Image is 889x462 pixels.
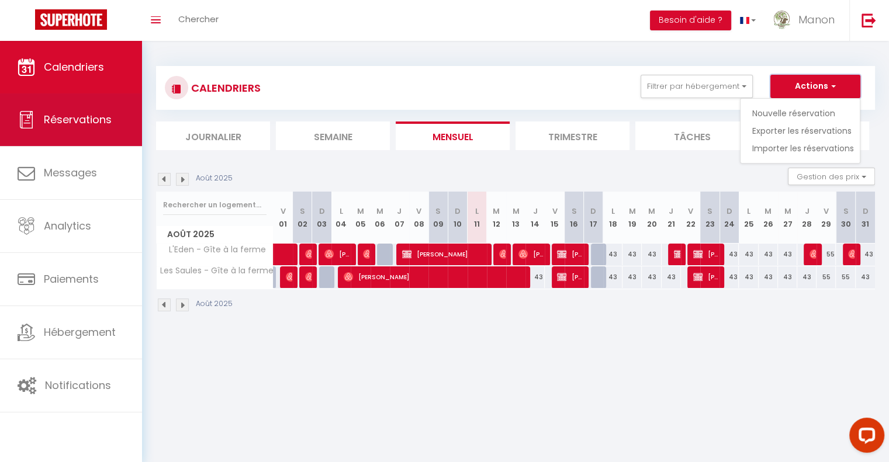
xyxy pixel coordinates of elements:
th: 11 [468,192,487,244]
div: 43 [622,244,642,265]
th: 16 [565,192,584,244]
abbr: J [669,206,673,217]
th: 29 [817,192,836,244]
button: Besoin d'aide ? [650,11,731,30]
span: [PERSON_NAME] [305,266,312,288]
th: 19 [622,192,642,244]
th: 12 [487,192,506,244]
th: 07 [390,192,409,244]
span: L'Eden - Gîte à la ferme [158,244,269,256]
abbr: V [552,206,557,217]
th: 06 [371,192,390,244]
img: Super Booking [35,9,107,30]
abbr: D [455,206,461,217]
span: Messages [44,165,97,180]
span: [PERSON_NAME] [324,243,350,265]
span: Notifications [45,378,111,392]
span: Les Saules - Gîte à la ferme [158,266,274,275]
abbr: L [475,206,479,217]
abbr: M [765,206,772,217]
li: Semaine [276,121,390,150]
div: 43 [797,266,817,288]
span: [PERSON_NAME] [305,243,312,265]
span: Réservations [44,112,112,127]
div: 43 [778,266,797,288]
abbr: L [611,206,615,217]
div: 43 [719,266,739,288]
abbr: D [319,206,325,217]
th: 13 [506,192,525,244]
th: 04 [331,192,351,244]
span: [PERSON_NAME] [402,243,486,265]
div: 55 [817,266,836,288]
div: 43 [603,244,622,265]
abbr: J [805,206,810,217]
img: ... [773,11,791,29]
p: Août 2025 [196,173,233,184]
div: 43 [642,244,661,265]
th: 31 [856,192,875,244]
span: [PERSON_NAME] [344,266,524,288]
button: Gestion des prix [788,168,875,185]
div: 55 [817,244,836,265]
div: 43 [759,266,778,288]
abbr: M [513,206,520,217]
th: 30 [836,192,855,244]
th: 14 [525,192,545,244]
abbr: S [300,206,305,217]
th: 27 [778,192,797,244]
span: [PERSON_NAME] [674,243,680,265]
div: 43 [525,266,545,288]
div: 43 [662,266,681,288]
span: Analytics [44,218,91,233]
th: 17 [584,192,603,244]
th: 20 [642,192,661,244]
abbr: D [590,206,596,217]
th: 23 [700,192,719,244]
abbr: V [824,206,829,217]
span: [PERSON_NAME] [693,243,719,265]
span: [PERSON_NAME] [557,266,583,288]
button: Filtrer par hébergement [641,75,753,98]
div: 43 [739,244,758,265]
span: [PERSON_NAME] [810,243,816,265]
th: 02 [293,192,312,244]
th: 10 [448,192,467,244]
input: Rechercher un logement... [163,194,267,216]
abbr: M [357,206,364,217]
abbr: M [648,206,655,217]
div: 55 [836,266,855,288]
abbr: S [435,206,441,217]
button: Actions [770,75,860,98]
li: Journalier [156,121,270,150]
th: 22 [681,192,700,244]
span: [PERSON_NAME] [848,243,855,265]
th: 05 [351,192,370,244]
a: Exporter les réservations [752,122,854,140]
p: Août 2025 [196,298,233,310]
img: logout [862,13,876,27]
th: 15 [545,192,564,244]
span: [PERSON_NAME] [693,266,719,288]
div: 43 [856,244,875,265]
abbr: S [843,206,848,217]
div: 43 [719,244,739,265]
abbr: M [376,206,383,217]
span: Calendriers [44,60,104,74]
th: 25 [739,192,758,244]
a: Importer les réservations [752,140,854,157]
div: 43 [622,266,642,288]
h3: CALENDRIERS [188,75,261,101]
th: 03 [312,192,331,244]
th: 09 [428,192,448,244]
div: 43 [856,266,875,288]
abbr: V [281,206,286,217]
abbr: M [784,206,791,217]
iframe: LiveChat chat widget [840,413,889,462]
span: [PERSON_NAME] [518,243,544,265]
div: 43 [778,244,797,265]
div: 43 [603,266,622,288]
abbr: D [727,206,732,217]
a: Nouvelle réservation [752,105,854,122]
